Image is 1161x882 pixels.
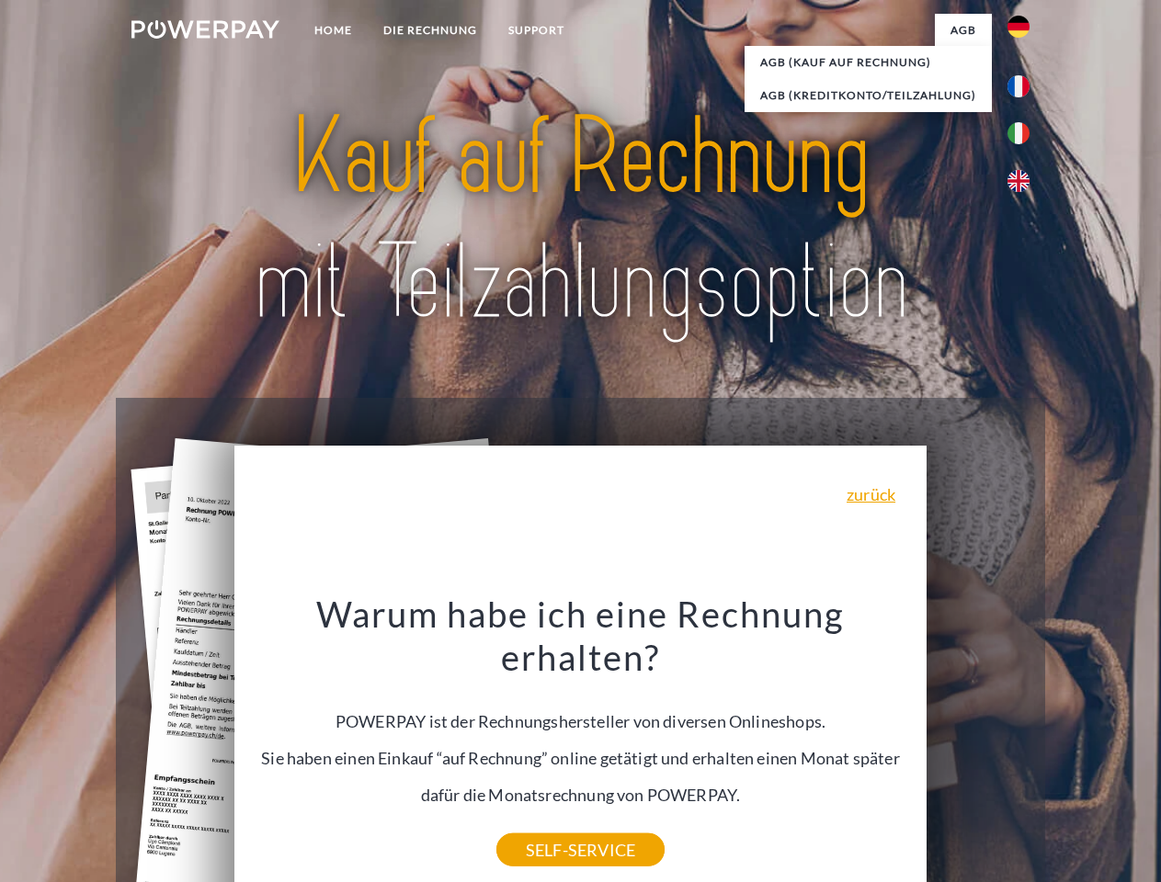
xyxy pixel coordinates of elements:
[745,79,992,112] a: AGB (Kreditkonto/Teilzahlung)
[131,20,279,39] img: logo-powerpay-white.svg
[1007,170,1030,192] img: en
[245,592,916,850] div: POWERPAY ist der Rechnungshersteller von diversen Onlineshops. Sie haben einen Einkauf “auf Rechn...
[496,833,665,866] a: SELF-SERVICE
[245,592,916,680] h3: Warum habe ich eine Rechnung erhalten?
[299,14,368,47] a: Home
[1007,122,1030,144] img: it
[847,486,895,503] a: zurück
[176,88,985,352] img: title-powerpay_de.svg
[745,46,992,79] a: AGB (Kauf auf Rechnung)
[493,14,580,47] a: SUPPORT
[935,14,992,47] a: agb
[1007,75,1030,97] img: fr
[1007,16,1030,38] img: de
[368,14,493,47] a: DIE RECHNUNG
